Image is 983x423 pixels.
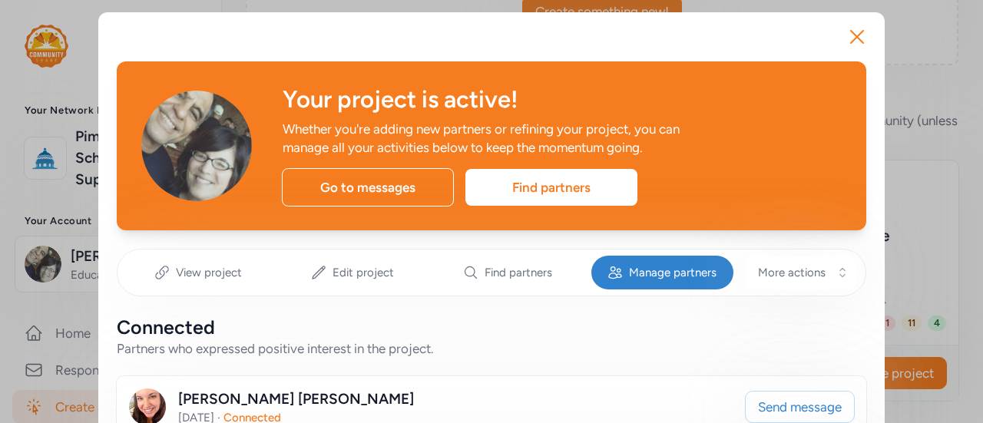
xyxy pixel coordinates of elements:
[758,398,842,416] span: Send message
[176,265,242,280] span: View project
[629,265,717,280] span: Manage partners
[117,339,866,358] div: Partners who expressed positive interest in the project.
[758,265,826,280] span: More actions
[282,168,454,207] div: Go to messages
[333,265,394,280] span: Edit project
[485,265,552,280] span: Find partners
[117,315,866,339] div: Connected
[745,391,855,423] button: Send message
[746,256,856,289] button: More actions
[178,388,414,410] div: [PERSON_NAME] [PERSON_NAME]
[465,169,637,206] div: Find partners
[283,86,842,114] div: Your project is active!
[141,91,252,201] img: Avatar
[283,120,725,157] div: Whether you're adding new partners or refining your project, you can manage all your activities b...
